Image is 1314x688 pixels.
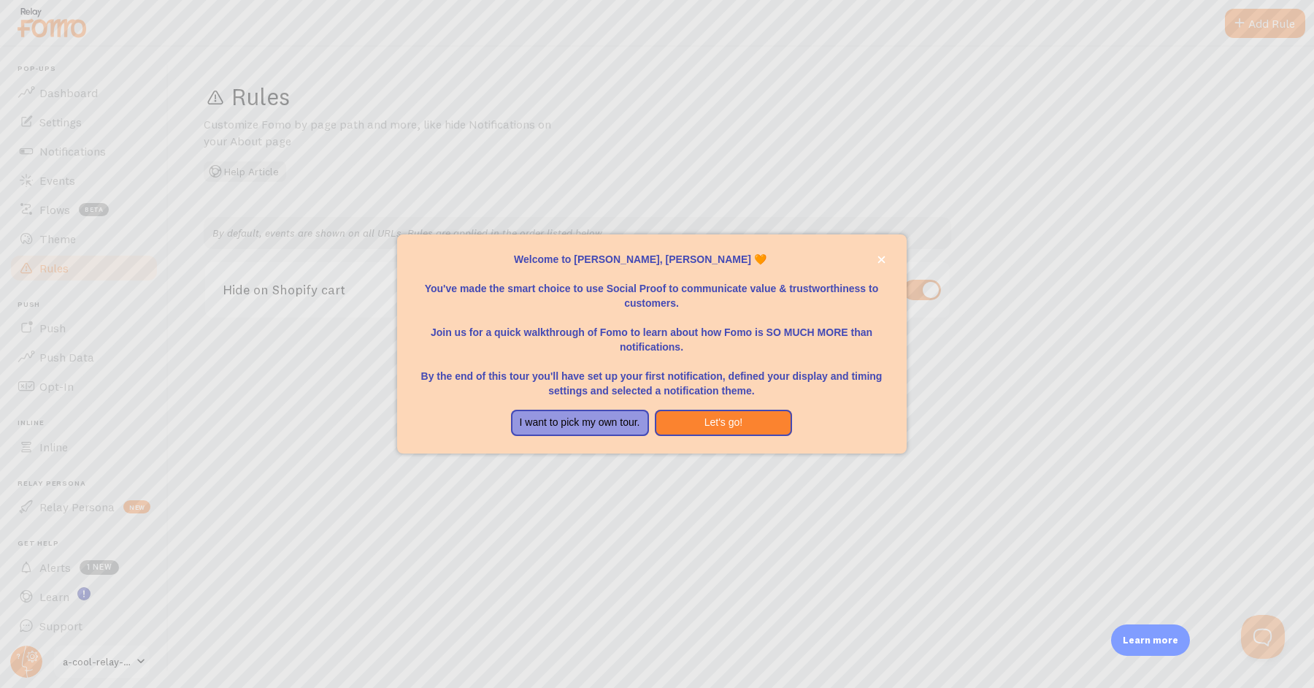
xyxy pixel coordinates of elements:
[511,410,649,436] button: I want to pick my own tour.
[415,267,889,310] p: You've made the smart choice to use Social Proof to communicate value & trustworthiness to custom...
[1111,624,1190,656] div: Learn more
[655,410,793,436] button: Let's go!
[874,252,889,267] button: close,
[415,310,889,354] p: Join us for a quick walkthrough of Fomo to learn about how Fomo is SO MUCH MORE than notifications.
[1123,633,1178,647] p: Learn more
[415,252,889,267] p: Welcome to [PERSON_NAME], [PERSON_NAME] 🧡
[415,354,889,398] p: By the end of this tour you'll have set up your first notification, defined your display and timi...
[397,234,907,454] div: Welcome to Fomo, Judith Castro 🧡You&amp;#39;ve made the smart choice to use Social Proof to commu...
